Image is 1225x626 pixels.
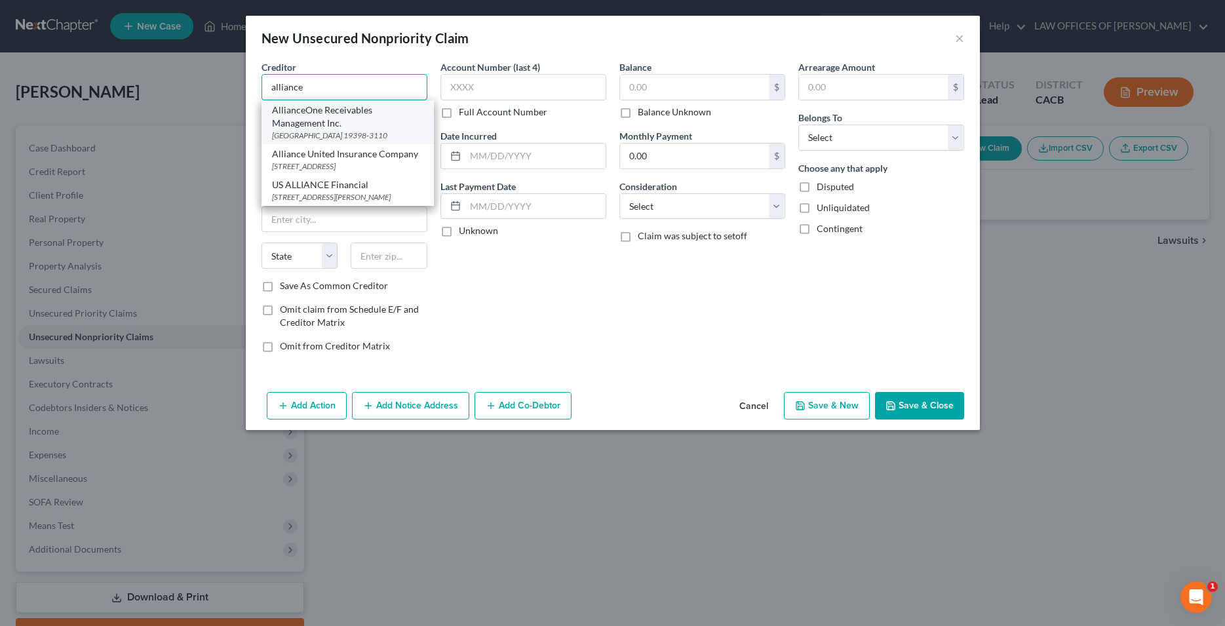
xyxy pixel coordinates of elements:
[465,194,606,219] input: MM/DD/YYYY
[620,75,769,100] input: 0.00
[769,75,785,100] div: $
[351,243,427,269] input: Enter zip...
[262,74,427,100] input: Search creditor by name...
[272,178,423,191] div: US ALLIANCE Financial
[272,161,423,172] div: [STREET_ADDRESS]
[459,224,498,237] label: Unknown
[875,392,964,420] button: Save & Close
[262,207,427,232] input: Enter city...
[784,392,870,420] button: Save & New
[798,60,875,74] label: Arrearage Amount
[465,144,606,168] input: MM/DD/YYYY
[769,144,785,168] div: $
[262,29,469,47] div: New Unsecured Nonpriority Claim
[729,393,779,420] button: Cancel
[280,279,388,292] label: Save As Common Creditor
[272,130,423,141] div: [GEOGRAPHIC_DATA] 19398-3110
[619,60,651,74] label: Balance
[948,75,963,100] div: $
[272,147,423,161] div: Alliance United Insurance Company
[440,129,497,143] label: Date Incurred
[955,30,964,46] button: ×
[817,181,854,192] span: Disputed
[440,60,540,74] label: Account Number (last 4)
[272,191,423,203] div: [STREET_ADDRESS][PERSON_NAME]
[619,180,677,193] label: Consideration
[1180,581,1212,613] iframe: Intercom live chat
[352,392,469,420] button: Add Notice Address
[799,75,948,100] input: 0.00
[638,106,711,119] label: Balance Unknown
[798,112,842,123] span: Belongs To
[440,180,516,193] label: Last Payment Date
[280,340,390,351] span: Omit from Creditor Matrix
[267,392,347,420] button: Add Action
[638,230,747,241] span: Claim was subject to setoff
[440,74,606,100] input: XXXX
[798,161,887,175] label: Choose any that apply
[262,62,296,73] span: Creditor
[272,104,423,130] div: AllianceOne Receivables Management Inc.
[817,202,870,213] span: Unliquidated
[1207,581,1218,592] span: 1
[817,223,863,234] span: Contingent
[475,392,572,420] button: Add Co-Debtor
[459,106,547,119] label: Full Account Number
[619,129,692,143] label: Monthly Payment
[620,144,769,168] input: 0.00
[280,303,419,328] span: Omit claim from Schedule E/F and Creditor Matrix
